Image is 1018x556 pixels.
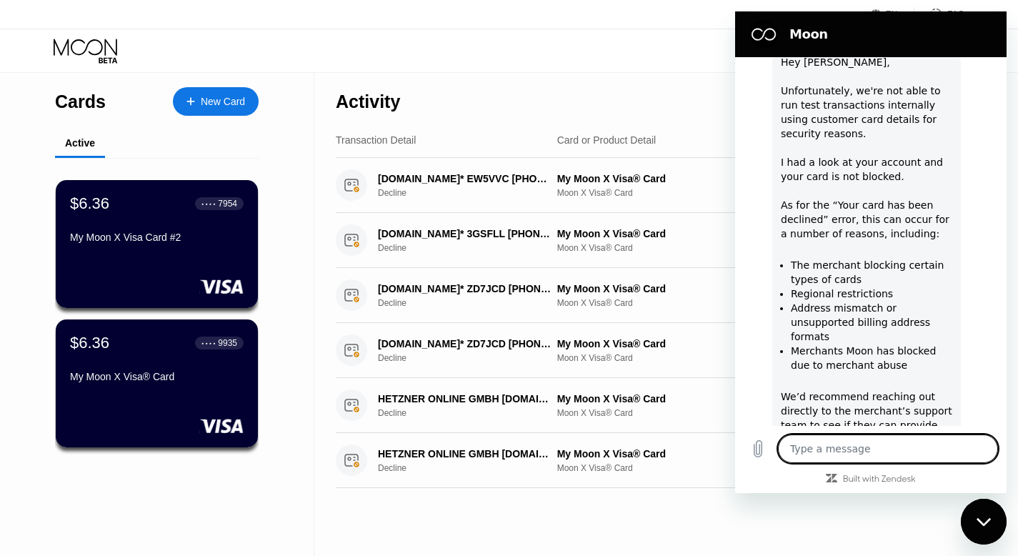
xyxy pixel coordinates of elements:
div: [DOMAIN_NAME]* ZD7JCD [PHONE_NUMBER] US [378,283,554,294]
div: Decline [378,463,567,473]
div: HETZNER ONLINE GMBH [DOMAIN_NAME][URL] DE [378,393,554,404]
div: [DOMAIN_NAME]* ZD7JCD [PHONE_NUMBER] US [378,338,554,349]
div: My Moon X Visa® Card [70,371,244,382]
div: 7954 [218,199,237,209]
div: Active [65,137,95,149]
div: ● ● ● ● [201,341,216,345]
div: Decline [378,408,567,418]
div: Decline [378,243,567,253]
div: HETZNER ONLINE GMBH [DOMAIN_NAME][URL] DE [378,448,554,460]
div: Card or Product Detail [557,134,657,146]
div: $6.36 [70,334,109,352]
div: FAQ [914,7,964,21]
div: EN [886,9,898,19]
div: Decline [378,298,567,308]
div: Moon X Visa® Card [557,243,790,253]
div: $6.36● ● ● ●9935My Moon X Visa® Card [56,319,258,447]
div: My Moon X Visa® Card [557,283,790,294]
div: Moon X Visa® Card [557,298,790,308]
div: New Card [173,87,259,116]
div: ● ● ● ● [201,202,216,206]
div: HETZNER ONLINE GMBH [DOMAIN_NAME][URL] DEDeclineMy Moon X Visa® CardMoon X Visa® Card[DATE]6:39 P... [336,378,964,433]
div: Cards [55,91,106,112]
div: Decline [378,188,567,198]
div: 9935 [218,338,237,348]
div: Moon X Visa® Card [557,188,790,198]
div: Decline [378,353,567,363]
div: Activity [336,91,400,112]
div: My Moon X Visa® Card [557,228,790,239]
div: [DOMAIN_NAME]* 3GSFLL [PHONE_NUMBER] USDeclineMy Moon X Visa® CardMoon X Visa® Card[DATE]3:23 PM$... [336,213,964,268]
div: [DOMAIN_NAME]* ZD7JCD [PHONE_NUMBER] USDeclineMy Moon X Visa® CardMoon X Visa® Card[DATE]3:15 PM$... [336,323,964,378]
div: [DOMAIN_NAME]* EW5VVC [PHONE_NUMBER] USDeclineMy Moon X Visa® CardMoon X Visa® Card[DATE]3:25 PM$... [336,158,964,213]
div: My Moon X Visa® Card [557,173,790,184]
div: [DOMAIN_NAME]* EW5VVC [PHONE_NUMBER] US [378,173,554,184]
div: Transaction Detail [336,134,416,146]
div: Moon X Visa® Card [557,463,790,473]
div: FAQ [947,9,964,19]
div: My Moon X Visa® Card [557,393,790,404]
div: Moon X Visa® Card [557,353,790,363]
div: My Moon X Visa® Card [557,338,790,349]
div: $6.36● ● ● ●7954My Moon X Visa Card #2 [56,180,258,308]
div: Moon X Visa® Card [557,408,790,418]
div: EN [871,7,914,21]
iframe: Button to launch messaging window, conversation in progress [961,499,1007,545]
div: [DOMAIN_NAME]* ZD7JCD [PHONE_NUMBER] USDeclineMy Moon X Visa® CardMoon X Visa® Card[DATE]3:16 PM$... [336,268,964,323]
div: $6.36 [70,194,109,213]
div: New Card [201,96,245,108]
div: My Moon X Visa Card #2 [70,232,244,243]
div: My Moon X Visa® Card [557,448,790,460]
div: HETZNER ONLINE GMBH [DOMAIN_NAME][URL] DEDeclineMy Moon X Visa® CardMoon X Visa® Card[DATE]6:38 P... [336,433,964,488]
div: [DOMAIN_NAME]* 3GSFLL [PHONE_NUMBER] US [378,228,554,239]
iframe: Messaging window [735,11,1007,493]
